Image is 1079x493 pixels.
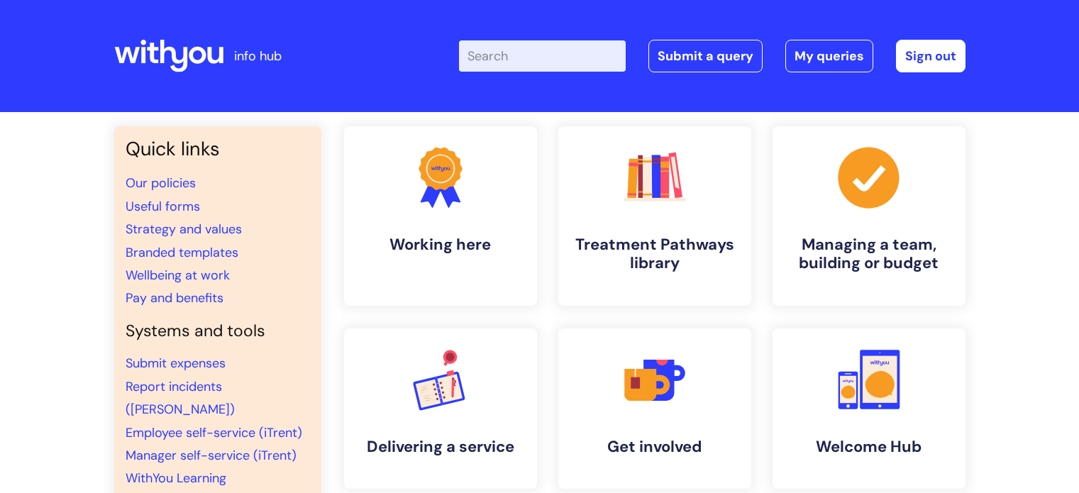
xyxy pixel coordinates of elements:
a: Delivering a service [344,328,537,489]
a: Branded templates [126,244,238,261]
h4: Working here [355,236,526,254]
a: Manager self-service (iTrent) [126,447,297,464]
a: Submit expenses [126,355,226,372]
a: Pay and benefits [126,289,223,306]
a: Strategy and values [126,221,242,238]
a: Submit a query [648,40,763,72]
h4: Delivering a service [355,438,526,456]
a: Working here [344,126,537,306]
a: Treatment Pathways library [558,126,751,306]
a: Wellbeing at work [126,267,230,284]
div: | - [459,40,965,72]
a: Our policies [126,175,196,192]
a: Employee self-service (iTrent) [126,424,302,441]
h4: Welcome Hub [784,438,954,456]
a: Get involved [558,328,751,489]
input: Search [459,40,626,72]
a: Welcome Hub [773,328,965,489]
a: Report incidents ([PERSON_NAME]) [126,378,235,418]
a: WithYou Learning [126,470,226,487]
a: Useful forms [126,198,200,215]
p: info hub [234,45,282,67]
h4: Get involved [570,438,740,456]
a: My queries [785,40,873,72]
h4: Treatment Pathways library [570,236,740,273]
h4: Systems and tools [126,321,310,341]
a: Managing a team, building or budget [773,126,965,306]
a: Sign out [896,40,965,72]
h3: Quick links [126,138,310,160]
h4: Managing a team, building or budget [784,236,954,273]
